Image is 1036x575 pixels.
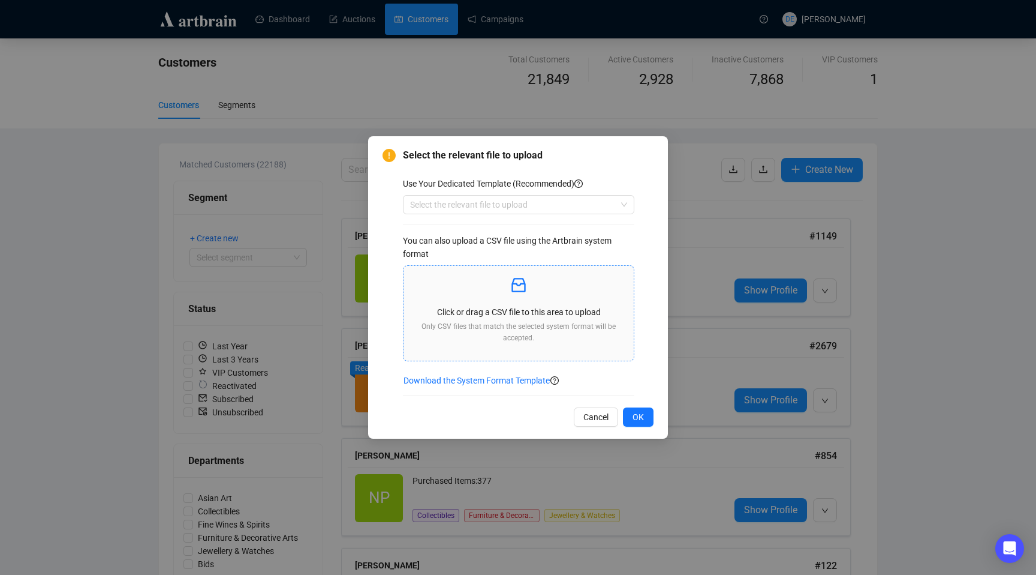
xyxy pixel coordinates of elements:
button: OK [623,408,653,427]
span: OK [633,411,644,424]
div: Open Intercom Messenger [995,534,1024,563]
span: Select the relevant file to upload [403,148,653,163]
span: inboxClick or drag a CSV file to this area to uploadOnly CSV files that match the selected system... [403,266,634,361]
div: You can also upload a CSV file using the Artbrain system format [403,234,634,260]
span: Cancel [583,411,609,424]
div: Use Your Dedicated Template (Recommended) [403,177,634,190]
span: question-circle [550,376,559,385]
button: Cancel [574,408,618,427]
span: question-circle [574,179,583,188]
button: Download the System Format Template [403,371,550,390]
p: Only CSV files that match the selected system format will be accepted. [413,321,624,344]
p: Click or drag a CSV file to this area to upload [413,306,624,319]
span: Download the System Format Template [403,374,550,387]
span: exclamation-circle [383,149,396,162]
span: inbox [509,275,528,295]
